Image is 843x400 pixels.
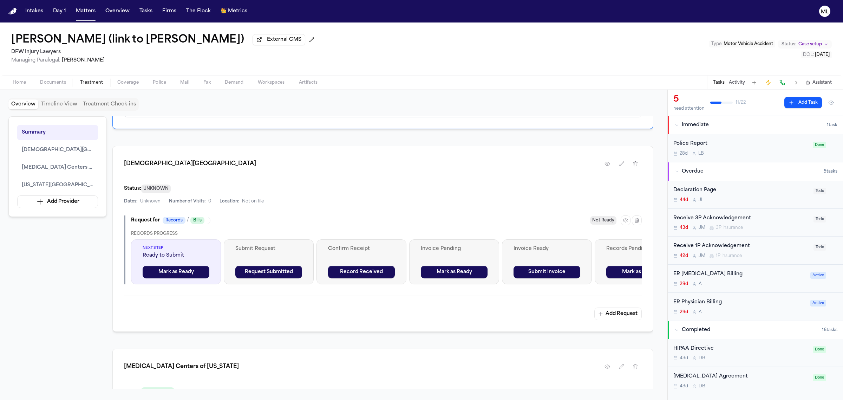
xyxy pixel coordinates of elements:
[813,142,826,148] span: Done
[673,106,705,111] div: need attention
[810,300,826,307] span: Active
[680,355,688,361] span: 43d
[682,327,710,334] span: Completed
[673,345,809,353] div: HIPAA Directive
[815,53,830,57] span: [DATE]
[258,80,285,85] span: Workspaces
[17,160,98,175] button: [MEDICAL_DATA] Centers of [US_STATE]
[124,199,137,204] span: Dates:
[124,160,256,168] h1: [DEMOGRAPHIC_DATA][GEOGRAPHIC_DATA]
[713,80,725,85] button: Tasks
[225,80,244,85] span: Demand
[668,321,843,339] button: Completed16tasks
[267,36,301,43] span: External CMS
[514,266,580,278] button: Submit Invoice
[22,5,46,18] button: Intakes
[680,225,688,231] span: 43d
[137,5,155,18] button: Tasks
[208,199,211,204] span: 0
[153,80,166,85] span: Police
[131,217,160,224] span: Request for
[38,99,80,109] button: Timeline View
[682,168,704,175] span: Overdue
[253,34,305,45] button: External CMS
[778,40,832,49] button: Change status from Case setup
[813,244,826,251] span: Todo
[810,272,826,279] span: Active
[220,199,239,204] span: Location:
[803,53,814,57] span: DOL :
[813,216,826,222] span: Todo
[680,151,688,156] span: 28d
[699,225,705,231] span: J M
[824,169,837,174] span: 5 task s
[736,100,746,105] span: 11 / 22
[827,122,837,128] span: 1 task
[782,41,796,47] span: Status:
[673,270,806,278] div: ER [MEDICAL_DATA] Billing
[668,181,843,209] div: Open task: Declaration Page
[777,78,787,88] button: Make a Call
[163,217,185,224] span: Records
[17,143,98,157] button: [DEMOGRAPHIC_DATA][GEOGRAPHIC_DATA]
[825,97,837,108] button: Hide completed tasks (⌘⇧H)
[680,281,688,287] span: 29d
[673,373,809,381] div: [MEDICAL_DATA] Agreement
[668,237,843,265] div: Open task: Receive 1P Acknowledgement
[668,293,843,321] div: Open task: ER Physician Billing
[673,214,809,222] div: Receive 3P Acknowledgement
[159,5,179,18] a: Firms
[218,5,250,18] button: crownMetrics
[50,5,69,18] button: Day 1
[763,78,773,88] button: Create Immediate Task
[235,266,302,278] button: Request Submitted
[729,80,745,85] button: Activity
[680,253,688,259] span: 42d
[805,80,832,85] button: Assistant
[73,5,98,18] button: Matters
[117,80,139,85] span: Coverage
[812,80,832,85] span: Assistant
[143,252,209,259] span: Ready to Submit
[124,362,239,371] h1: [MEDICAL_DATA] Centers of [US_STATE]
[131,232,178,236] span: Records Progress
[514,245,580,252] span: Invoice Ready
[11,34,244,46] h1: [PERSON_NAME] (link to [PERSON_NAME])
[606,245,673,252] span: Records Pending
[103,5,132,18] button: Overview
[17,125,98,140] button: Summary
[180,80,189,85] span: Mail
[699,253,705,259] span: J M
[17,195,98,208] button: Add Provider
[668,265,843,293] div: Open task: ER Radiology Billing
[699,309,702,315] span: A
[11,48,317,56] h2: DFW Injury Lawyers
[11,34,244,46] button: Edit matter name
[682,122,709,129] span: Immediate
[673,242,809,250] div: Receive 1P Acknowledgement
[124,186,141,191] span: Status:
[190,217,204,224] span: Bills
[40,80,66,85] span: Documents
[711,42,723,46] span: Type :
[801,51,832,58] button: Edit DOL: 2025-07-04
[203,80,211,85] span: Fax
[80,99,139,109] button: Treatment Check-ins
[141,185,171,193] span: UNKNOWN
[699,383,705,389] span: D B
[699,355,705,361] span: D B
[140,199,161,204] span: Unknown
[328,266,395,278] button: Record Received
[8,99,38,109] button: Overview
[680,309,688,315] span: 29d
[606,266,673,278] button: Mark as Ready
[143,245,209,251] span: Next Step
[822,327,837,333] span: 16 task s
[421,245,488,252] span: Invoice Pending
[590,216,616,225] span: Not Ready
